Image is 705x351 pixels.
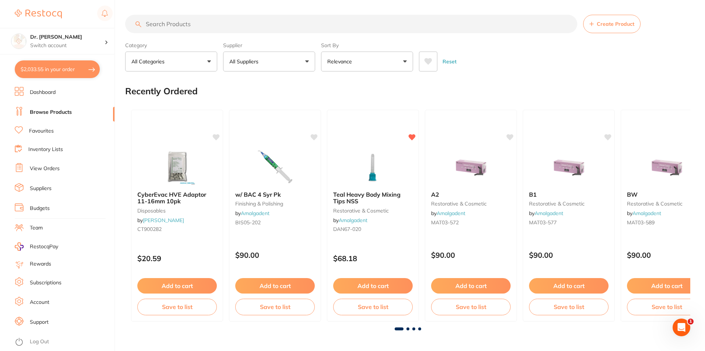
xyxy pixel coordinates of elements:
[223,52,315,71] button: All Suppliers
[235,251,315,259] p: $90.00
[137,299,217,315] button: Save to list
[437,210,465,217] a: Amalgadent
[30,299,49,306] a: Account
[321,42,413,49] label: Sort By
[30,260,51,268] a: Rewards
[15,336,112,348] button: Log Out
[333,254,413,263] p: $68.18
[125,42,217,49] label: Category
[529,299,609,315] button: Save to list
[545,148,593,185] img: B1
[632,210,661,217] a: Amalgadent
[583,15,641,33] button: Create Product
[643,148,691,185] img: BW
[229,58,261,65] p: All Suppliers
[30,224,43,232] a: Team
[15,242,24,251] img: RestocqPay
[529,220,609,225] small: MAT03-577
[235,201,315,207] small: finishing & polishing
[431,299,511,315] button: Save to list
[15,10,62,18] img: Restocq Logo
[431,210,465,217] span: by
[241,210,269,217] a: Amalgadent
[29,127,54,135] a: Favourites
[137,217,184,224] span: by
[137,226,217,232] small: CT900282
[235,278,315,294] button: Add to cart
[30,205,50,212] a: Budgets
[30,243,58,250] span: RestocqPay
[529,278,609,294] button: Add to cart
[333,208,413,214] small: restorative & cosmetic
[30,42,105,49] p: Switch account
[447,148,495,185] img: A2
[28,146,63,153] a: Inventory Lists
[235,210,269,217] span: by
[30,89,56,96] a: Dashboard
[223,42,315,49] label: Supplier
[535,210,563,217] a: Amalgadent
[30,165,60,172] a: View Orders
[339,217,367,224] a: Amalgadent
[333,226,413,232] small: DAN67-020
[673,319,690,336] iframe: Intercom live chat
[137,278,217,294] button: Add to cart
[15,6,62,22] a: Restocq Logo
[327,58,355,65] p: Relevance
[333,299,413,315] button: Save to list
[143,217,184,224] a: [PERSON_NAME]
[431,220,511,225] small: MAT03-572
[131,58,168,65] p: All Categories
[349,148,397,185] img: Teal Heavy Body Mixing Tips NSS
[529,191,609,198] b: B1
[688,319,694,324] span: 1
[431,201,511,207] small: restorative & cosmetic
[235,220,315,225] small: BIS05-202
[431,278,511,294] button: Add to cart
[235,191,315,198] b: w/ BAC 4 Syr Pk
[235,299,315,315] button: Save to list
[333,217,367,224] span: by
[30,338,49,345] a: Log Out
[153,148,201,185] img: CyberEvac HVE Adaptor 11-16mm 10pk
[30,34,105,41] h4: Dr. Kim Carr
[137,208,217,214] small: disposables
[30,109,72,116] a: Browse Products
[15,242,58,251] a: RestocqPay
[11,34,26,49] img: Dr. Kim Carr
[431,191,511,198] b: A2
[137,254,217,263] p: $20.59
[597,21,634,27] span: Create Product
[333,278,413,294] button: Add to cart
[333,191,413,205] b: Teal Heavy Body Mixing Tips NSS
[15,60,100,78] button: $2,033.55 in your order
[529,210,563,217] span: by
[529,251,609,259] p: $90.00
[137,191,217,205] b: CyberEvac HVE Adaptor 11-16mm 10pk
[529,201,609,207] small: restorative & cosmetic
[627,210,661,217] span: by
[125,52,217,71] button: All Categories
[440,52,459,71] button: Reset
[125,15,577,33] input: Search Products
[30,185,52,192] a: Suppliers
[251,148,299,185] img: w/ BAC 4 Syr Pk
[125,86,198,96] h2: Recently Ordered
[30,319,49,326] a: Support
[321,52,413,71] button: Relevance
[431,251,511,259] p: $90.00
[30,279,61,287] a: Subscriptions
